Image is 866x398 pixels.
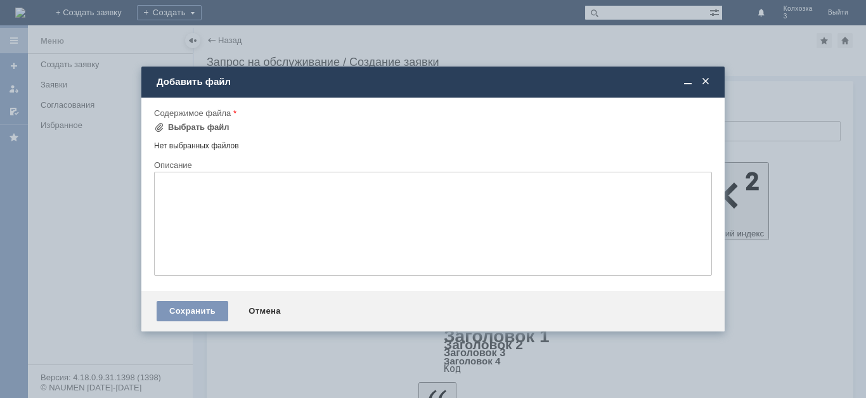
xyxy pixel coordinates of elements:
[682,76,694,87] span: Свернуть (Ctrl + M)
[699,76,712,87] span: Закрыть
[154,136,712,151] div: Нет выбранных файлов
[5,5,185,15] div: Удалить ОЧ
[154,161,709,169] div: Описание
[157,76,712,87] div: Добавить файл
[168,122,229,132] div: Выбрать файл
[154,109,709,117] div: Содержимое файла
